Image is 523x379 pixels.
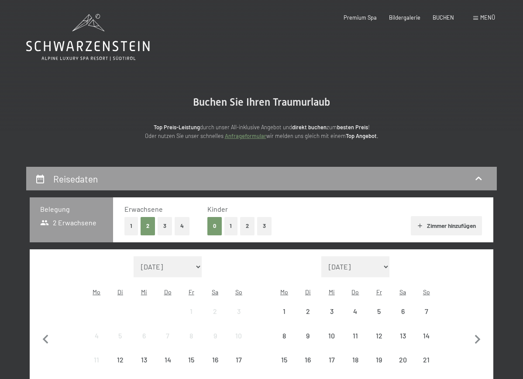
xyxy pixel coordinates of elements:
div: 10 [321,332,343,354]
div: Anreise nicht möglich [320,348,344,372]
div: Anreise nicht möglich [156,324,179,347]
div: Mon Sep 08 2025 [272,324,296,347]
button: 3 [257,217,272,235]
div: Anreise nicht möglich [344,324,367,347]
div: Anreise nicht möglich [391,348,414,372]
strong: direkt buchen [292,124,327,131]
abbr: Montag [93,288,100,296]
div: Anreise nicht möglich [85,324,108,347]
div: Anreise nicht möglich [227,300,251,323]
div: Sun Aug 17 2025 [227,348,251,372]
div: Fri Aug 01 2025 [179,300,203,323]
abbr: Donnerstag [351,288,359,296]
p: durch unser All-inklusive Angebot und zum ! Oder nutzen Sie unser schnelles wir melden uns gleich... [87,123,436,141]
div: Anreise nicht möglich [367,348,391,372]
abbr: Montag [280,288,288,296]
div: 11 [344,332,366,354]
strong: besten Preis [337,124,368,131]
div: Fri Sep 12 2025 [367,324,391,347]
h2: Reisedaten [53,173,98,184]
div: 2 [204,308,226,330]
div: 9 [297,332,319,354]
abbr: Sonntag [423,288,430,296]
div: 20 [392,356,413,378]
div: 10 [228,332,250,354]
strong: Top Angebot. [346,132,378,139]
abbr: Dienstag [117,288,123,296]
div: Sun Sep 14 2025 [415,324,438,347]
div: 21 [416,356,437,378]
div: Anreise nicht möglich [391,324,414,347]
abbr: Dienstag [305,288,311,296]
div: Anreise nicht möglich [296,348,320,372]
div: Wed Sep 17 2025 [320,348,344,372]
div: Anreise nicht möglich [179,348,203,372]
div: Tue Aug 12 2025 [108,348,132,372]
div: Fri Aug 08 2025 [179,324,203,347]
button: 0 [207,217,222,235]
abbr: Freitag [376,288,382,296]
div: 5 [368,308,390,330]
div: 16 [204,356,226,378]
abbr: Sonntag [235,288,242,296]
div: Thu Aug 14 2025 [156,348,179,372]
div: Anreise nicht möglich [320,300,344,323]
div: Anreise nicht möglich [296,324,320,347]
div: 13 [392,332,413,354]
div: Anreise nicht möglich [415,348,438,372]
div: 17 [321,356,343,378]
div: Anreise nicht möglich [179,324,203,347]
div: Mon Aug 11 2025 [85,348,108,372]
div: Anreise nicht möglich [227,348,251,372]
div: Sat Aug 02 2025 [203,300,227,323]
div: 5 [109,332,131,354]
strong: Top Preis-Leistung [154,124,200,131]
div: Wed Sep 03 2025 [320,300,344,323]
div: Fri Sep 05 2025 [367,300,391,323]
span: Kinder [207,205,228,213]
div: 12 [109,356,131,378]
div: Sat Sep 20 2025 [391,348,414,372]
div: Mon Sep 01 2025 [272,300,296,323]
div: Anreise nicht möglich [367,300,391,323]
div: Tue Sep 09 2025 [296,324,320,347]
div: Anreise nicht möglich [108,348,132,372]
div: 9 [204,332,226,354]
div: Tue Sep 16 2025 [296,348,320,372]
div: 19 [368,356,390,378]
div: Sun Sep 07 2025 [415,300,438,323]
a: Bildergalerie [389,14,420,21]
div: 7 [157,332,179,354]
div: 14 [157,356,179,378]
div: Mon Sep 15 2025 [272,348,296,372]
div: Sat Aug 16 2025 [203,348,227,372]
a: Anfrageformular [225,132,266,139]
a: Premium Spa [344,14,377,21]
div: Anreise nicht möglich [227,324,251,347]
div: 3 [321,308,343,330]
div: 17 [228,356,250,378]
div: Sun Aug 03 2025 [227,300,251,323]
div: Anreise nicht möglich [108,324,132,347]
button: 4 [175,217,189,235]
div: 8 [273,332,295,354]
div: Thu Sep 04 2025 [344,300,367,323]
div: Anreise nicht möglich [132,324,156,347]
button: 1 [224,217,238,235]
div: Wed Aug 06 2025 [132,324,156,347]
h3: Belegung [40,204,103,214]
div: Anreise nicht möglich [203,324,227,347]
div: Anreise nicht möglich [344,348,367,372]
button: 1 [124,217,138,235]
div: Wed Sep 10 2025 [320,324,344,347]
div: Anreise nicht möglich [367,324,391,347]
div: Anreise nicht möglich [415,324,438,347]
div: Sat Sep 06 2025 [391,300,414,323]
div: Anreise nicht möglich [272,324,296,347]
abbr: Samstag [399,288,406,296]
abbr: Donnerstag [164,288,172,296]
div: 16 [297,356,319,378]
span: 2 Erwachsene [40,218,96,227]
